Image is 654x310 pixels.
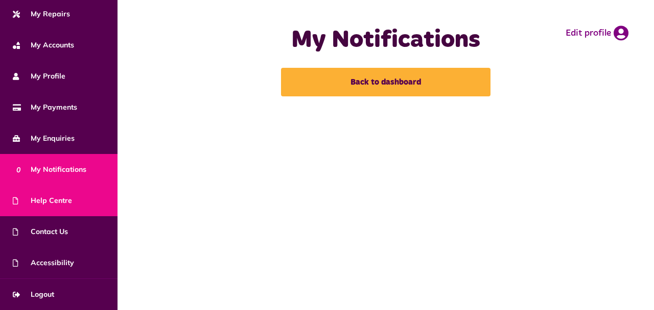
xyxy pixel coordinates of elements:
[13,133,75,144] span: My Enquiries
[13,257,74,268] span: Accessibility
[13,226,68,237] span: Contact Us
[13,9,70,19] span: My Repairs
[13,164,24,175] span: 0
[281,68,491,96] a: Back to dashboard
[13,195,72,206] span: Help Centre
[13,289,54,300] span: Logout
[13,102,77,113] span: My Payments
[13,71,65,82] span: My Profile
[566,25,628,41] a: Edit profile
[13,164,86,175] span: My Notifications
[262,25,510,55] h1: My Notifications
[13,40,74,50] span: My Accounts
